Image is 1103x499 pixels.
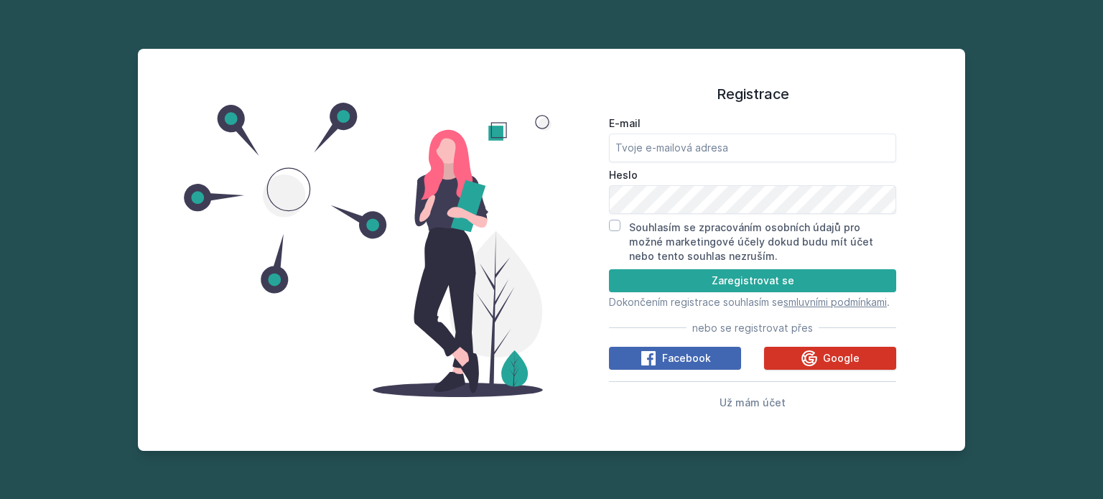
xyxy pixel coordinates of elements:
input: Tvoje e-mailová adresa [609,134,896,162]
span: Už mám účet [720,396,786,409]
span: nebo se registrovat přes [692,321,813,335]
span: Facebook [662,351,711,365]
button: Zaregistrovat se [609,269,896,292]
label: E-mail [609,116,896,131]
label: Heslo [609,168,896,182]
span: Google [823,351,860,365]
h1: Registrace [609,83,896,105]
label: Souhlasím se zpracováním osobních údajů pro možné marketingové účely dokud budu mít účet nebo ten... [629,221,873,262]
button: Google [764,347,896,370]
p: Dokončením registrace souhlasím se . [609,295,896,309]
button: Už mám účet [720,393,786,411]
button: Facebook [609,347,741,370]
a: smluvními podmínkami [783,296,887,308]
